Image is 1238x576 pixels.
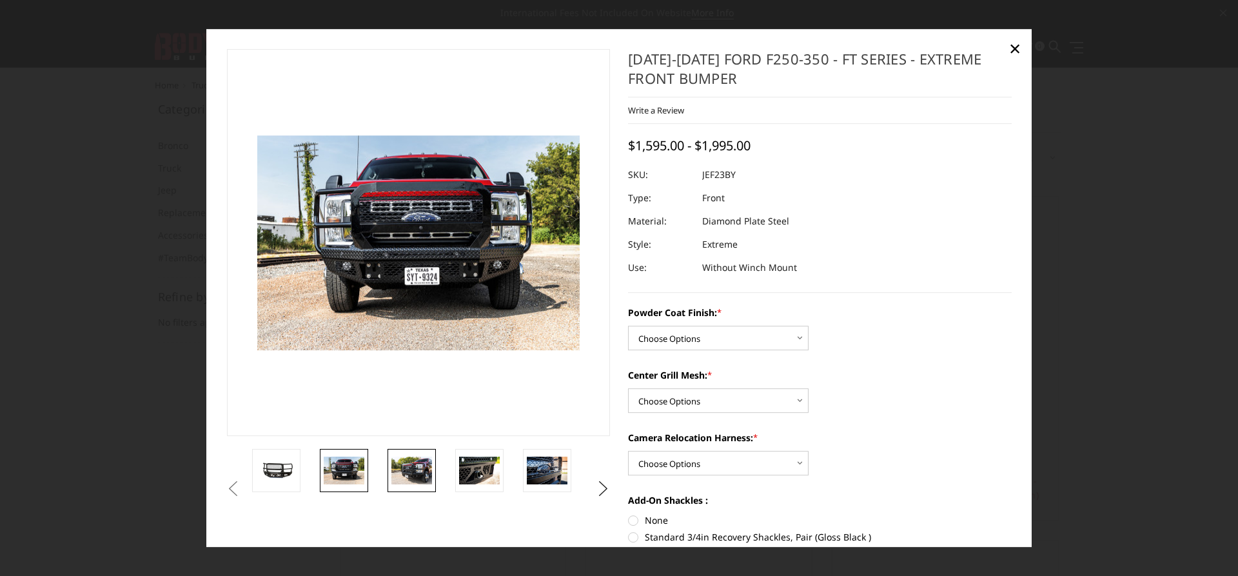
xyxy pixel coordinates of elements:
label: Powder Coat Finish: [628,306,1012,319]
h1: [DATE]-[DATE] Ford F250-350 - FT Series - Extreme Front Bumper [628,49,1012,97]
span: × [1009,34,1021,62]
a: Write a Review [628,104,684,116]
dd: Diamond Plate Steel [702,210,789,233]
dt: Use: [628,256,693,279]
dt: SKU: [628,163,693,186]
dd: Without Winch Mount [702,256,797,279]
button: Previous [224,479,243,499]
span: $1,595.00 - $1,995.00 [628,137,751,154]
dd: Extreme [702,233,738,256]
dt: Type: [628,186,693,210]
label: Center Grill Mesh: [628,368,1012,382]
img: 2023-2025 Ford F250-350 - FT Series - Extreme Front Bumper [459,457,500,484]
button: Next [594,479,613,499]
label: Camera Relocation Harness: [628,431,1012,444]
label: Standard 3/4in Recovery Shackles, Pair (Textured Black) [628,547,1012,561]
dt: Style: [628,233,693,256]
dd: Front [702,186,725,210]
img: 2023-2025 Ford F250-350 - FT Series - Extreme Front Bumper [527,457,567,484]
a: Close [1005,38,1025,59]
label: Add-On Shackles : [628,493,1012,507]
dt: Material: [628,210,693,233]
dd: JEF23BY [702,163,736,186]
iframe: Chat Widget [1174,514,1238,576]
img: 2023-2025 Ford F250-350 - FT Series - Extreme Front Bumper [324,457,364,484]
a: 2023-2025 Ford F250-350 - FT Series - Extreme Front Bumper [227,49,611,436]
label: Standard 3/4in Recovery Shackles, Pair (Gloss Black ) [628,530,1012,544]
img: 2023-2025 Ford F250-350 - FT Series - Extreme Front Bumper [256,461,297,480]
img: 2023-2025 Ford F250-350 - FT Series - Extreme Front Bumper [391,457,432,484]
label: None [628,513,1012,527]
